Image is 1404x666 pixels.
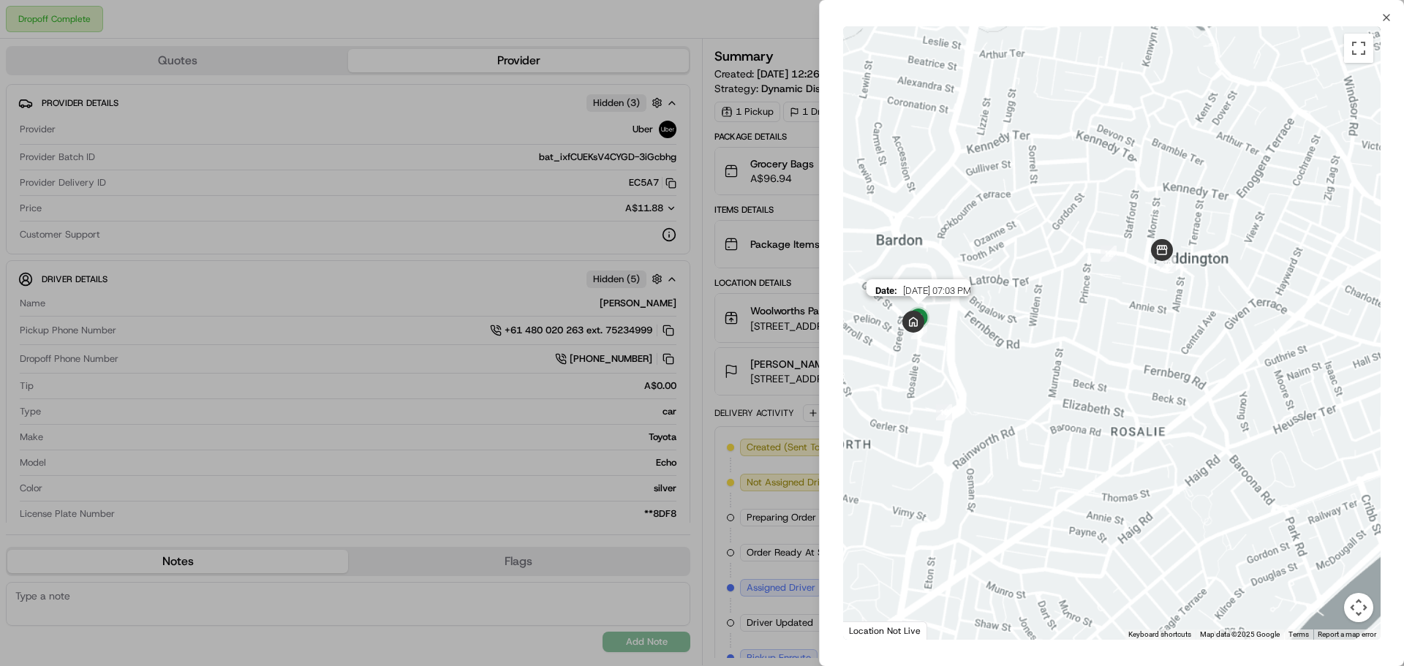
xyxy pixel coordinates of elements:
[843,621,927,640] div: Location Not Live
[1160,256,1176,272] div: 10
[1288,630,1309,638] a: Terms
[847,621,895,640] img: Google
[1318,630,1376,638] a: Report a map error
[1344,34,1373,63] button: Toggle fullscreen view
[1128,629,1191,640] button: Keyboard shortcuts
[1200,630,1280,638] span: Map data ©2025 Google
[936,404,952,420] div: 13
[875,285,897,296] span: Date :
[1344,593,1373,622] button: Map camera controls
[1154,246,1170,262] div: 9
[1101,246,1117,262] div: 12
[902,285,970,296] span: [DATE] 07:03 PM
[847,621,895,640] a: Open this area in Google Maps (opens a new window)
[911,323,927,339] div: 14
